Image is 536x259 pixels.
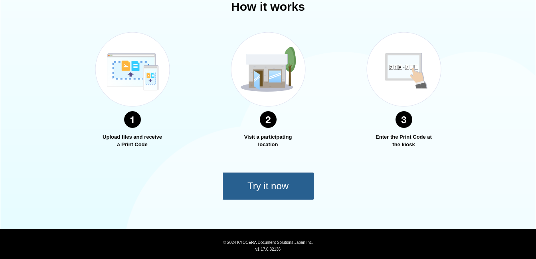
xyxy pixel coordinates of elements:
[255,247,281,251] span: v1.17.0.32136
[222,172,314,200] button: Try it now
[238,133,298,148] p: Visit a participating location
[223,239,313,245] span: © 2024 KYOCERA Document Solutions Japan Inc.
[374,133,434,148] p: Enter the Print Code at the kiosk
[103,133,162,148] p: Upload files and receive a Print Code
